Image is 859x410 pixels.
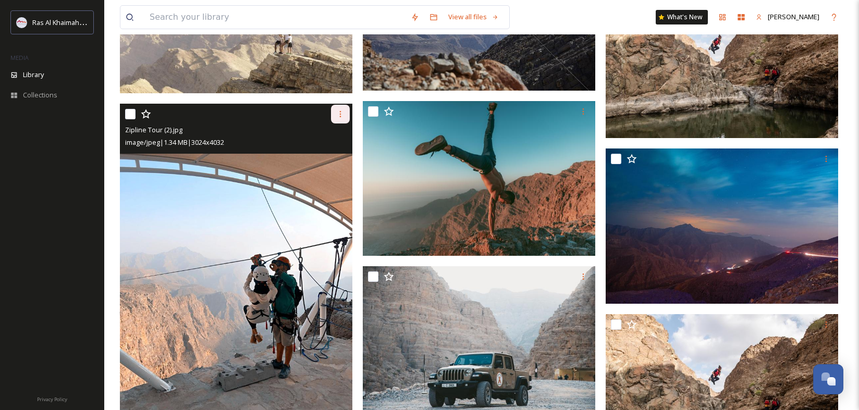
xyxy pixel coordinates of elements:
a: View all files [443,7,504,27]
span: Library [23,70,44,80]
span: MEDIA [10,54,29,61]
button: Open Chat [813,364,843,394]
a: Privacy Policy [37,392,67,405]
img: Jebel Jais Nightscape.jpg [606,148,838,304]
input: Search your library [144,6,406,29]
img: Yoga @ Jebel Jais.jpg [363,101,595,256]
span: Ras Al Khaimah Tourism Development Authority [32,17,180,27]
span: [PERSON_NAME] [768,12,819,21]
a: [PERSON_NAME] [751,7,825,27]
span: Zipline Tour (2).jpg [125,125,182,134]
span: Collections [23,90,57,100]
span: image/jpeg | 1.34 MB | 3024 x 4032 [125,138,224,147]
span: Privacy Policy [37,396,67,403]
a: What's New [656,10,708,24]
img: Logo_RAKTDA_RGB-01.png [17,17,27,28]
